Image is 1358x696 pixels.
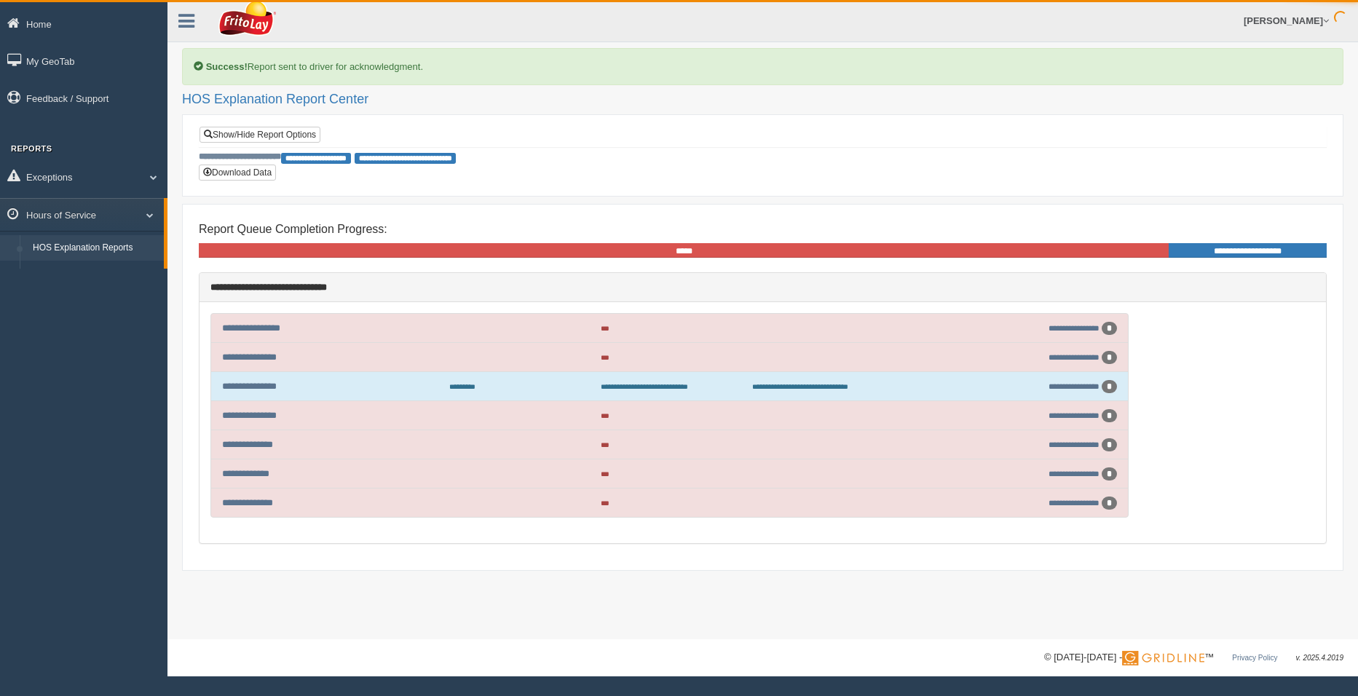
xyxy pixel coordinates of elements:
[199,165,276,181] button: Download Data
[26,235,164,261] a: HOS Explanation Reports
[182,48,1343,85] div: Report sent to driver for acknowledgment.
[206,61,248,72] b: Success!
[1232,654,1277,662] a: Privacy Policy
[1296,654,1343,662] span: v. 2025.4.2019
[199,223,1327,236] h4: Report Queue Completion Progress:
[1122,651,1204,665] img: Gridline
[200,127,320,143] a: Show/Hide Report Options
[182,92,1343,107] h2: HOS Explanation Report Center
[1044,650,1343,665] div: © [DATE]-[DATE] - ™
[26,261,164,287] a: HOS Violation Audit Reports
